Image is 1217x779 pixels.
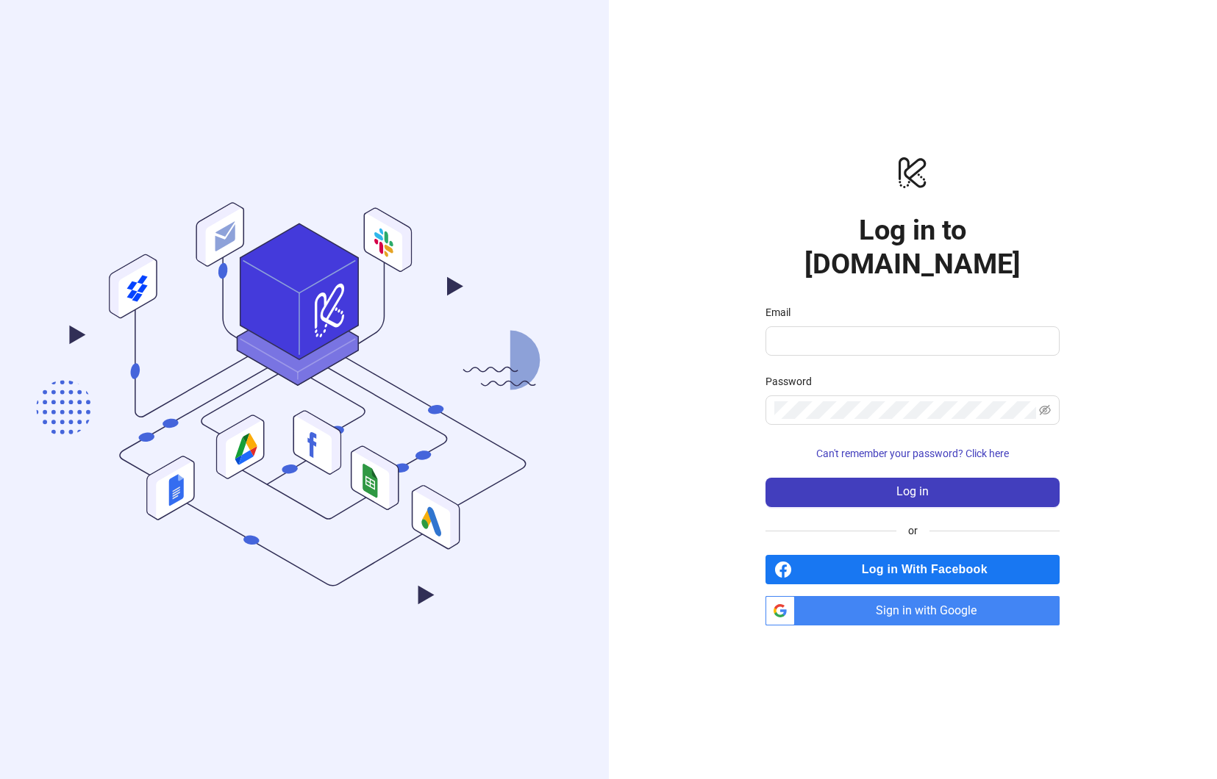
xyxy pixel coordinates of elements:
[765,555,1060,584] a: Log in With Facebook
[765,478,1060,507] button: Log in
[765,213,1060,281] h1: Log in to [DOMAIN_NAME]
[801,596,1060,625] span: Sign in with Google
[816,448,1009,459] span: Can't remember your password? Click here
[798,555,1060,584] span: Log in With Facebook
[774,401,1036,419] input: Password
[765,373,821,389] label: Password
[1039,404,1051,416] span: eye-invisible
[765,596,1060,625] a: Sign in with Google
[765,448,1060,459] a: Can't remember your password? Click here
[765,442,1060,466] button: Can't remember your password? Click here
[896,485,929,498] span: Log in
[765,304,800,320] label: Email
[774,332,1048,350] input: Email
[896,523,929,539] span: or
